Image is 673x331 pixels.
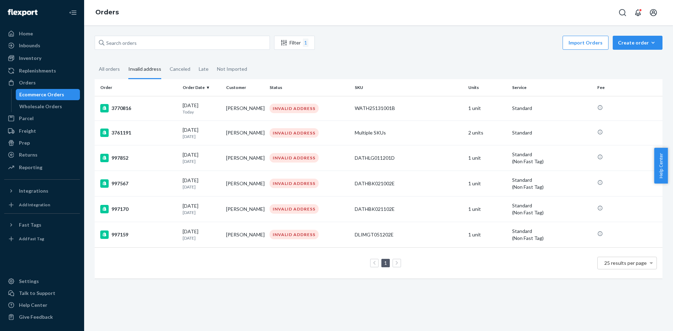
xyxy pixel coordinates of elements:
button: Open Search Box [616,6,630,20]
div: Inventory [19,55,41,62]
button: Close Navigation [66,6,80,20]
td: [PERSON_NAME] [223,222,267,247]
a: Inbounds [4,40,80,51]
p: [DATE] [183,184,220,190]
div: DATHLG011201D [355,154,463,161]
p: [DATE] [183,158,220,164]
button: Help Center [654,148,668,184]
th: SKU [352,79,465,96]
div: 997852 [100,154,177,162]
div: [DATE] [183,126,220,139]
div: Prep [19,139,30,146]
td: 1 unit [465,196,509,222]
div: WATH25131001B [355,105,463,112]
button: Open notifications [631,6,645,20]
td: 1 unit [465,96,509,120]
td: [PERSON_NAME] [223,120,267,145]
p: [DATE] [183,235,220,241]
th: Status [267,79,352,96]
a: Orders [4,77,80,88]
p: Standard [512,228,592,235]
div: Fast Tags [19,221,41,228]
div: Filter [274,39,314,47]
button: Give Feedback [4,311,80,323]
div: INVALID ADDRESS [270,104,319,113]
div: INVALID ADDRESS [270,204,319,214]
div: [DATE] [183,202,220,215]
div: [DATE] [183,151,220,164]
span: 25 results per page [604,260,647,266]
button: Fast Tags [4,219,80,230]
div: Create order [618,39,657,46]
div: 3770816 [100,104,177,112]
div: INVALID ADDRESS [270,230,319,239]
div: [DATE] [183,102,220,115]
a: Page 1 is your current page [383,260,388,266]
a: Freight [4,125,80,137]
a: Parcel [4,113,80,124]
td: 1 unit [465,145,509,171]
iframe: Opens a widget where you can chat to one of our agents [628,310,666,327]
a: Orders [95,8,119,16]
div: 997567 [100,179,177,188]
div: Ecommerce Orders [19,91,64,98]
div: DATHBK021002E [355,180,463,187]
div: (Non Fast Tag) [512,235,592,242]
div: Home [19,30,33,37]
div: Replenishments [19,67,56,74]
div: All orders [99,60,120,78]
div: Inbounds [19,42,40,49]
div: 1 [303,39,308,47]
div: Add Integration [19,202,50,208]
div: Help Center [19,302,47,309]
div: [DATE] [183,177,220,190]
a: Settings [4,276,80,287]
a: Returns [4,149,80,160]
p: Standard [512,151,592,158]
button: Create order [613,36,662,50]
a: Inventory [4,53,80,64]
input: Search orders [95,36,270,50]
a: Wholesale Orders [16,101,80,112]
div: Invalid address [128,60,161,79]
a: Help Center [4,299,80,311]
td: [PERSON_NAME] [223,96,267,120]
th: Service [509,79,594,96]
th: Order [95,79,180,96]
p: Standard [512,177,592,184]
th: Fee [594,79,662,96]
div: Parcel [19,115,34,122]
div: Freight [19,127,36,135]
button: Filter [274,36,315,50]
td: 1 unit [465,222,509,247]
a: Add Fast Tag [4,233,80,244]
div: (Non Fast Tag) [512,184,592,191]
div: Canceled [170,60,190,78]
button: Import Orders [563,36,609,50]
div: 997170 [100,205,177,213]
p: [DATE] [183,133,220,139]
div: Add Fast Tag [19,236,44,242]
td: 2 units [465,120,509,145]
div: Settings [19,278,39,285]
div: Orders [19,79,36,86]
a: Replenishments [4,65,80,76]
button: Open account menu [646,6,660,20]
button: Talk to Support [4,288,80,299]
div: Reporting [19,164,42,171]
div: INVALID ADDRESS [270,179,319,188]
div: INVALID ADDRESS [270,153,319,163]
div: (Non Fast Tag) [512,158,592,165]
div: Talk to Support [19,290,55,297]
div: Customer [226,84,264,90]
div: (Non Fast Tag) [512,209,592,216]
a: Reporting [4,162,80,173]
img: Flexport logo [8,9,38,16]
a: Add Integration [4,199,80,211]
ol: breadcrumbs [90,2,124,23]
div: [DATE] [183,228,220,241]
p: Standard [512,105,592,112]
p: Standard [512,129,592,136]
th: Order Date [180,79,223,96]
